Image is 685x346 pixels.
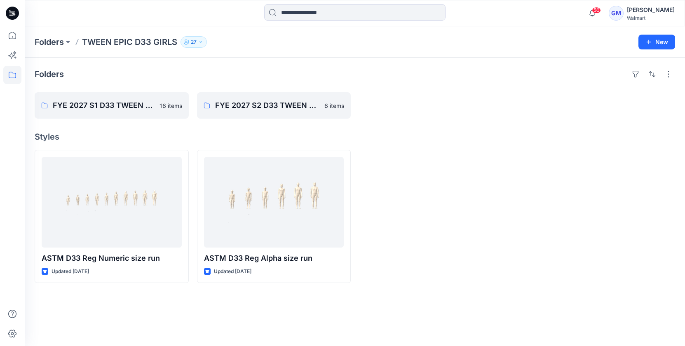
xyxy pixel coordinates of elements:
p: 27 [191,37,197,47]
span: 50 [592,7,601,14]
p: FYE 2027 S2 D33 TWEEN GIRL EPIC [215,100,320,111]
button: 27 [181,36,207,48]
button: New [638,35,675,49]
p: FYE 2027 S1 D33 TWEEN GIRL EPIC [53,100,155,111]
a: ASTM D33 Reg Alpha size run [204,157,344,248]
div: Walmart [627,15,675,21]
p: TWEEN EPIC D33 GIRLS [82,36,177,48]
p: ASTM D33 Reg Numeric size run [42,252,182,264]
a: FYE 2027 S1 D33 TWEEN GIRL EPIC16 items [35,92,189,119]
p: Updated [DATE] [52,267,89,276]
h4: Folders [35,69,64,79]
p: Updated [DATE] [214,267,251,276]
p: ASTM D33 Reg Alpha size run [204,252,344,264]
h4: Styles [35,132,675,142]
p: 16 items [160,101,182,110]
p: 6 items [324,101,344,110]
a: Folders [35,36,64,48]
a: ASTM D33 Reg Numeric size run [42,157,182,248]
div: [PERSON_NAME] [627,5,675,15]
div: GM [609,6,624,21]
a: FYE 2027 S2 D33 TWEEN GIRL EPIC6 items [197,92,351,119]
